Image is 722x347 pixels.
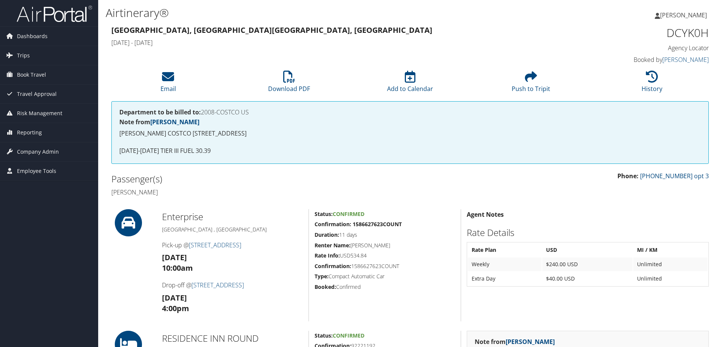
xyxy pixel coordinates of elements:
span: Confirmed [333,332,364,339]
h4: [DATE] - [DATE] [111,39,557,47]
strong: Note from [475,338,555,346]
span: [PERSON_NAME] [660,11,707,19]
strong: Renter Name: [315,242,350,249]
h4: Drop-off @ [162,281,303,289]
strong: Status: [315,210,333,217]
strong: Note from [119,118,199,126]
h4: Pick-up @ [162,241,303,249]
strong: Duration: [315,231,339,238]
a: Add to Calendar [387,75,433,93]
td: Unlimited [633,272,708,285]
h5: [GEOGRAPHIC_DATA] , [GEOGRAPHIC_DATA] [162,226,303,233]
strong: Rate Info: [315,252,340,259]
strong: 10:00am [162,263,193,273]
h5: 1586627623COUNT [315,262,455,270]
h4: 2008-COSTCO US [119,109,701,115]
a: Download PDF [268,75,310,93]
th: MI / KM [633,243,708,257]
strong: Confirmation: 1586627623COUNT [315,221,402,228]
span: Dashboards [17,27,48,46]
h2: Rate Details [467,226,709,239]
h5: [PERSON_NAME] [315,242,455,249]
td: Unlimited [633,258,708,271]
span: Trips [17,46,30,65]
strong: Status: [315,332,333,339]
td: $240.00 USD [542,258,633,271]
p: [PERSON_NAME] COSTCO [STREET_ADDRESS] [119,129,701,139]
h1: Airtinerary® [106,5,512,21]
a: History [642,75,662,93]
a: [PHONE_NUMBER] opt 3 [640,172,709,180]
span: Employee Tools [17,162,56,180]
h5: 11 days [315,231,455,239]
a: [PERSON_NAME] [150,118,199,126]
td: $40.00 USD [542,272,633,285]
h2: Enterprise [162,210,303,223]
strong: 4:00pm [162,303,189,313]
strong: Type: [315,273,329,280]
h4: [PERSON_NAME] [111,188,404,196]
strong: Department to be billed to: [119,108,201,116]
th: Rate Plan [468,243,541,257]
h4: Agency Locator [568,44,709,52]
strong: Booked: [315,283,336,290]
strong: [DATE] [162,252,187,262]
p: [DATE]-[DATE] TIER III FUEL 30.39 [119,146,701,156]
span: Reporting [17,123,42,142]
span: Confirmed [333,210,364,217]
a: [PERSON_NAME] [506,338,555,346]
a: [PERSON_NAME] [655,4,714,26]
td: Weekly [468,258,541,271]
h5: Confirmed [315,283,455,291]
span: Book Travel [17,65,46,84]
span: Travel Approval [17,85,57,103]
strong: [DATE] [162,293,187,303]
th: USD [542,243,633,257]
strong: Agent Notes [467,210,504,219]
a: [STREET_ADDRESS] [189,241,241,249]
h5: Compact Automatic Car [315,273,455,280]
a: [PERSON_NAME] [662,56,709,64]
h4: Booked by [568,56,709,64]
span: Risk Management [17,104,62,123]
strong: [GEOGRAPHIC_DATA], [GEOGRAPHIC_DATA] [GEOGRAPHIC_DATA], [GEOGRAPHIC_DATA] [111,25,432,35]
td: Extra Day [468,272,541,285]
a: Email [160,75,176,93]
strong: Phone: [617,172,639,180]
a: [STREET_ADDRESS] [191,281,244,289]
h1: DCYK0H [568,25,709,41]
a: Push to Tripit [512,75,550,93]
img: airportal-logo.png [17,5,92,23]
h5: USD534.84 [315,252,455,259]
span: Company Admin [17,142,59,161]
strong: Confirmation: [315,262,351,270]
h2: Passenger(s) [111,173,404,185]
